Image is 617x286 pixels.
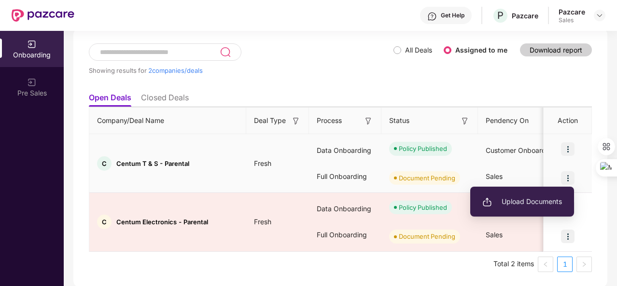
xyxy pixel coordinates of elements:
[482,197,492,207] img: svg+xml;base64,PHN2ZyB3aWR0aD0iMjAiIGhlaWdodD0iMjAiIHZpZXdCb3g9IjAgMCAyMCAyMCIgZmlsbD0ibm9uZSIgeG...
[27,40,37,49] img: svg+xml;base64,PHN2ZyB3aWR0aD0iMjAiIGhlaWdodD0iMjAiIHZpZXdCb3g9IjAgMCAyMCAyMCIgZmlsbD0ibm9uZSIgeG...
[309,222,381,248] div: Full Onboarding
[309,163,381,190] div: Full Onboarding
[460,116,470,126] img: svg+xml;base64,PHN2ZyB3aWR0aD0iMTYiIGhlaWdodD0iMTYiIHZpZXdCb3g9IjAgMCAxNiAxNiIgZmlsbD0ibm9uZSIgeG...
[141,93,189,107] li: Closed Deals
[497,10,504,21] span: P
[399,144,447,153] div: Policy Published
[561,171,575,185] img: icon
[27,78,37,87] img: svg+xml;base64,PHN2ZyB3aWR0aD0iMjAiIGhlaWdodD0iMjAiIHZpZXdCb3g9IjAgMCAyMCAyMCIgZmlsbD0ibm9uZSIgeG...
[309,137,381,163] div: Data Onboarding
[559,7,585,16] div: Pazcare
[561,230,575,243] img: icon
[364,116,373,126] img: svg+xml;base64,PHN2ZyB3aWR0aD0iMTYiIGhlaWdodD0iMTYiIHZpZXdCb3g9IjAgMCAxNiAxNiIgZmlsbD0ibm9uZSIgeG...
[576,257,592,272] button: right
[309,196,381,222] div: Data Onboarding
[116,160,189,167] span: Centum T & S - Parental
[12,9,74,22] img: New Pazcare Logo
[544,108,592,134] th: Action
[399,232,455,241] div: Document Pending
[399,203,447,212] div: Policy Published
[493,257,534,272] li: Total 2 items
[246,218,279,226] span: Fresh
[399,173,455,183] div: Document Pending
[538,257,553,272] button: left
[581,261,587,267] span: right
[561,142,575,156] img: icon
[89,108,246,134] th: Company/Deal Name
[543,261,548,267] span: left
[576,257,592,272] li: Next Page
[512,11,538,20] div: Pazcare
[389,115,409,126] span: Status
[482,196,562,207] span: Upload Documents
[455,46,507,54] label: Assigned to me
[486,115,529,126] span: Pendency On
[291,116,301,126] img: svg+xml;base64,PHN2ZyB3aWR0aD0iMTYiIGhlaWdodD0iMTYiIHZpZXdCb3g9IjAgMCAxNiAxNiIgZmlsbD0ibm9uZSIgeG...
[148,67,203,74] span: 2 companies/deals
[520,43,592,56] button: Download report
[596,12,603,19] img: svg+xml;base64,PHN2ZyBpZD0iRHJvcGRvd24tMzJ4MzIiIHhtbG5zPSJodHRwOi8vd3d3LnczLm9yZy8yMDAwL3N2ZyIgd2...
[441,12,464,19] div: Get Help
[559,16,585,24] div: Sales
[254,115,286,126] span: Deal Type
[246,159,279,167] span: Fresh
[486,146,556,154] span: Customer Onboarding
[558,257,572,272] a: 1
[427,12,437,21] img: svg+xml;base64,PHN2ZyBpZD0iSGVscC0zMngzMiIgeG1sbnM9Imh0dHA6Ly93d3cudzMub3JnLzIwMDAvc3ZnIiB3aWR0aD...
[220,46,231,58] img: svg+xml;base64,PHN2ZyB3aWR0aD0iMjQiIGhlaWdodD0iMjUiIHZpZXdCb3g9IjAgMCAyNCAyNSIgZmlsbD0ibm9uZSIgeG...
[405,46,432,54] label: All Deals
[97,215,112,229] div: C
[97,156,112,171] div: C
[486,231,503,239] span: Sales
[89,67,393,74] div: Showing results for
[538,257,553,272] li: Previous Page
[486,172,503,180] span: Sales
[317,115,342,126] span: Process
[116,218,208,226] span: Centum Electronics - Parental
[89,93,131,107] li: Open Deals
